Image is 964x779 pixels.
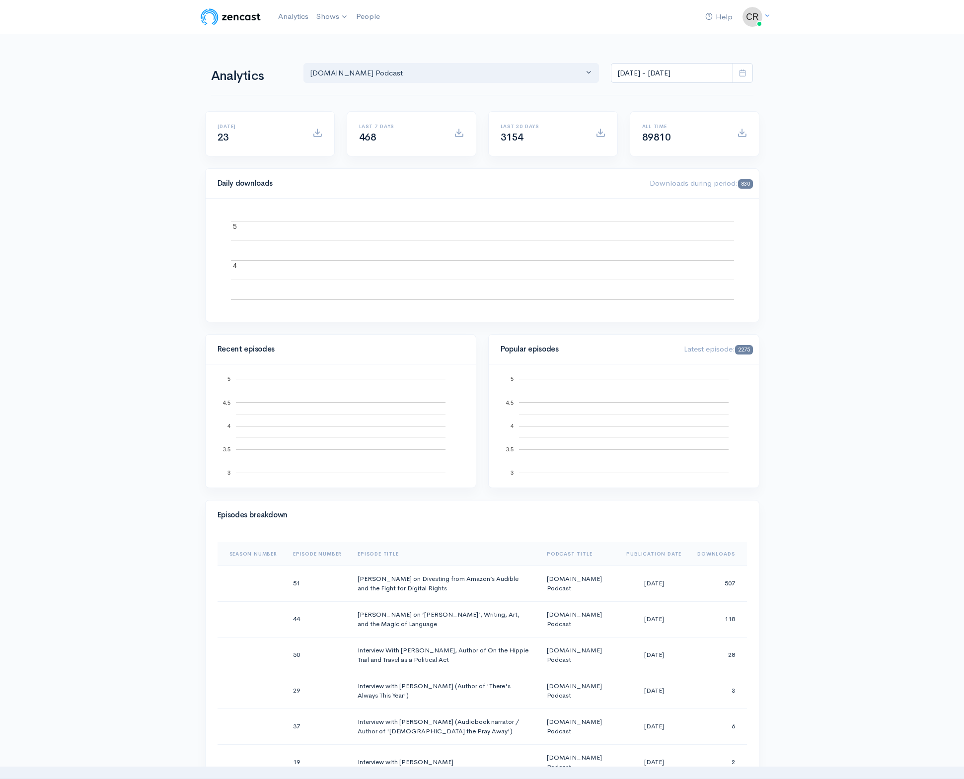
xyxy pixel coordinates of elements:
[350,673,539,708] td: Interview with [PERSON_NAME] (Author of 'There's Always This Year')
[930,745,954,769] iframe: gist-messenger-bubble-iframe
[222,399,230,405] text: 4.5
[738,179,752,189] span: 830
[274,6,312,27] a: Analytics
[352,6,384,27] a: People
[501,131,523,143] span: 3154
[510,376,513,382] text: 5
[233,222,237,230] text: 5
[199,7,262,27] img: ZenCast Logo
[285,601,350,637] td: 44
[539,566,619,601] td: [DOMAIN_NAME] Podcast
[539,673,619,708] td: [DOMAIN_NAME] Podcast
[285,708,350,744] td: 37
[285,673,350,708] td: 29
[350,637,539,673] td: Interview With [PERSON_NAME], Author of On the Hippie Trail and Travel as a Political Act
[539,637,619,673] td: [DOMAIN_NAME] Podcast
[539,601,619,637] td: [DOMAIN_NAME] Podcast
[611,63,733,83] input: analytics date range selector
[684,344,752,354] span: Latest episode:
[227,470,230,476] text: 3
[359,131,376,143] span: 468
[218,211,747,310] svg: A chart.
[303,63,599,83] button: Libro.fm Podcast
[222,446,230,452] text: 3.5
[218,124,300,129] h6: [DATE]
[642,124,725,129] h6: All time
[285,542,350,566] th: Sort column
[312,6,352,28] a: Shows
[218,179,638,188] h4: Daily downloads
[539,542,619,566] th: Sort column
[359,124,442,129] h6: Last 7 days
[689,566,746,601] td: 507
[218,131,229,143] span: 23
[218,376,464,476] svg: A chart.
[618,673,689,708] td: [DATE]
[227,376,230,382] text: 5
[350,708,539,744] td: Interview with [PERSON_NAME] (Audiobook narrator / Author of '[DEMOGRAPHIC_DATA] the Pray Away')
[501,124,584,129] h6: Last 30 days
[350,601,539,637] td: [PERSON_NAME] on ‘[PERSON_NAME]’, Writing, Art, and the Magic of Language
[211,69,292,83] h1: Analytics
[689,637,746,673] td: 28
[218,345,458,354] h4: Recent episodes
[350,542,539,566] th: Sort column
[285,637,350,673] td: 50
[539,708,619,744] td: [DOMAIN_NAME] Podcast
[689,601,746,637] td: 118
[689,708,746,744] td: 6
[618,566,689,601] td: [DATE]
[501,376,747,476] svg: A chart.
[506,446,513,452] text: 3.5
[506,399,513,405] text: 4.5
[650,178,752,188] span: Downloads during period:
[618,601,689,637] td: [DATE]
[285,566,350,601] td: 51
[501,345,672,354] h4: Popular episodes
[642,131,671,143] span: 89810
[689,673,746,708] td: 3
[618,637,689,673] td: [DATE]
[689,542,746,566] th: Sort column
[233,262,237,270] text: 4
[618,708,689,744] td: [DATE]
[310,68,584,79] div: [DOMAIN_NAME] Podcast
[218,511,741,519] h4: Episodes breakdown
[218,542,285,566] th: Sort column
[510,423,513,429] text: 4
[735,345,752,354] span: 2275
[618,542,689,566] th: Sort column
[742,7,762,27] img: ...
[510,470,513,476] text: 3
[701,6,737,28] a: Help
[350,566,539,601] td: [PERSON_NAME] on Divesting from Amazon’s Audible and the Fight for Digital Rights
[227,423,230,429] text: 4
